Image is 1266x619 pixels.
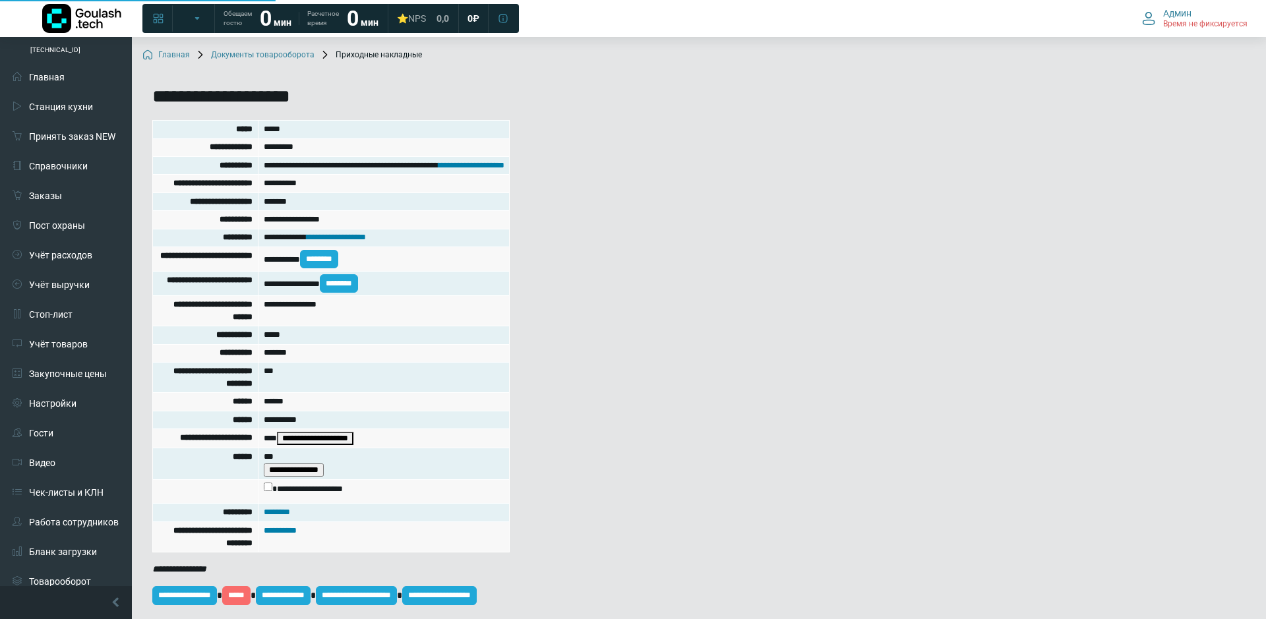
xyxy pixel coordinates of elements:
[437,13,449,24] span: 0,0
[1163,7,1191,19] span: Админ
[389,7,457,30] a: ⭐NPS 0,0
[42,4,121,33] img: Логотип компании Goulash.tech
[307,9,339,28] span: Расчетное время
[1163,19,1248,30] span: Время не фиксируется
[473,13,479,24] span: ₽
[320,50,422,61] span: Приходные накладные
[347,6,359,31] strong: 0
[274,17,291,28] span: мин
[460,7,487,30] a: 0 ₽
[467,13,473,24] span: 0
[142,50,190,61] a: Главная
[224,9,252,28] span: Обещаем гостю
[408,13,426,24] span: NPS
[216,7,386,30] a: Обещаем гостю 0 мин Расчетное время 0 мин
[260,6,272,31] strong: 0
[397,13,426,24] div: ⭐
[361,17,378,28] span: мин
[195,50,315,61] a: Документы товарооборота
[1134,5,1255,32] button: Админ Время не фиксируется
